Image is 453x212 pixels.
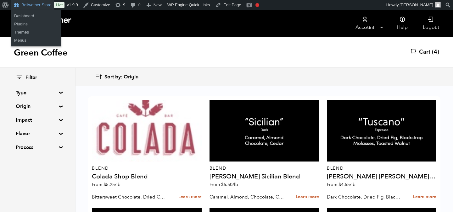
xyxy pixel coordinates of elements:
[327,192,401,202] p: Dark Chocolate, Dried Fig, Blackstrap Molasses, Toasted Walnut
[11,26,61,46] ul: Bellwether Store
[296,190,319,204] a: Learn more
[16,144,59,151] summary: Process
[221,182,224,188] span: $
[210,166,319,171] p: Blend
[400,3,433,7] span: [PERSON_NAME]
[327,173,436,180] h4: [PERSON_NAME] [PERSON_NAME] Espresso
[11,36,61,45] a: Menus
[350,182,355,188] span: /lb
[415,10,447,37] a: Logout
[413,190,436,204] a: Learn more
[104,74,138,81] span: Sort by: Origin
[338,182,355,188] bdi: 4.55
[11,10,61,30] ul: Bellwether Store
[25,74,37,81] span: Filter
[255,3,259,7] div: Focus keyphrase not set
[11,28,61,36] a: Themes
[221,182,238,188] bdi: 5.50
[16,116,59,124] summary: Impact
[210,182,238,188] span: From
[327,182,355,188] span: From
[92,173,201,180] h4: Colada Shop Blend
[210,173,319,180] h4: [PERSON_NAME] Sicilian Blend
[338,182,341,188] span: $
[345,10,384,37] a: Account
[327,166,436,171] p: Blend
[14,47,68,58] h1: Green Coffee
[92,182,120,188] span: From
[103,182,106,188] span: $
[232,182,238,188] span: /lb
[210,192,284,202] p: Caramel, Almond, Chocolate, Cedar
[92,192,166,202] p: Bittersweet Chocolate, Dried Cherry, Toasted Almond
[16,103,59,110] summary: Origin
[16,89,59,97] summary: Type
[389,10,415,37] a: Help
[103,182,120,188] bdi: 5.25
[54,2,64,8] a: Live
[95,70,138,84] button: Sort by: Origin
[178,190,202,204] a: Learn more
[11,12,61,20] a: Dashboard
[419,48,430,56] span: Cart
[432,48,439,56] span: (4)
[16,130,59,137] summary: Flavor
[411,48,439,56] a: Cart (4)
[11,20,61,28] a: Plugins
[92,166,201,171] p: Blend
[115,182,120,188] span: /lb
